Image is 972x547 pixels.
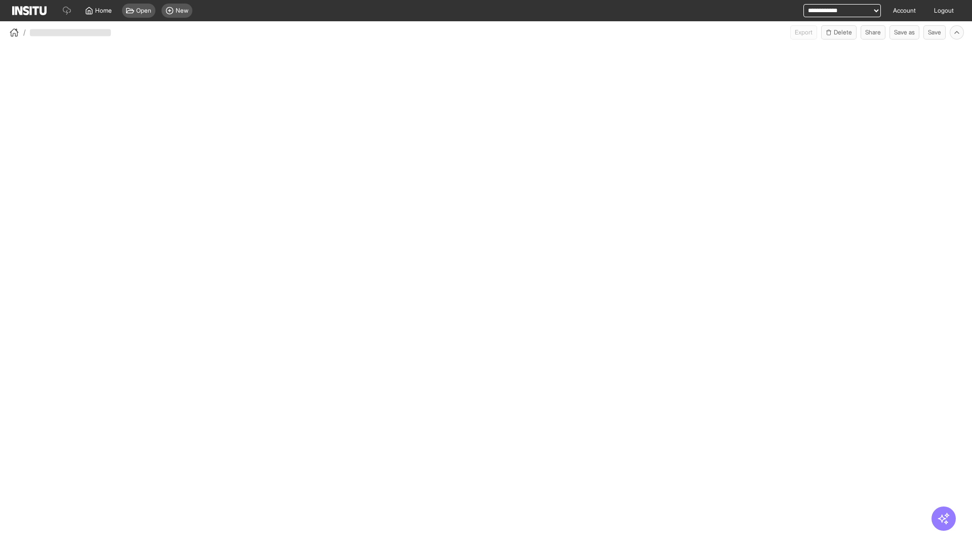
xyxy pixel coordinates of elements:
[12,6,47,15] img: Logo
[8,26,26,38] button: /
[176,7,188,15] span: New
[790,25,817,40] span: Can currently only export from Insights reports.
[923,25,946,40] button: Save
[889,25,919,40] button: Save as
[136,7,151,15] span: Open
[821,25,857,40] button: Delete
[790,25,817,40] button: Export
[861,25,885,40] button: Share
[95,7,112,15] span: Home
[23,27,26,37] span: /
